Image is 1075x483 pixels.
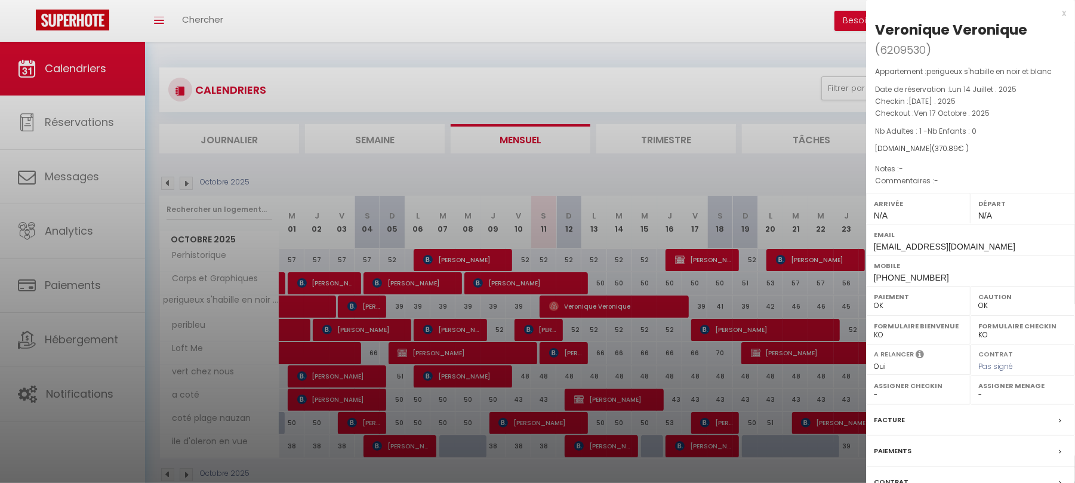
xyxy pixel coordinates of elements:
label: A relancer [874,349,914,359]
label: Formulaire Bienvenue [874,320,963,332]
p: Checkin : [875,96,1066,107]
label: Paiement [874,291,963,303]
span: Lun 14 Juillet . 2025 [949,84,1017,94]
div: [DOMAIN_NAME] [875,143,1066,155]
span: [PHONE_NUMBER] [874,273,949,282]
label: Formulaire Checkin [978,320,1067,332]
span: [DATE] . 2025 [908,96,956,106]
label: Caution [978,291,1067,303]
label: Arrivée [874,198,963,210]
span: [EMAIL_ADDRESS][DOMAIN_NAME] [874,242,1015,251]
label: Assigner Checkin [874,380,963,392]
span: Ven 17 Octobre . 2025 [914,108,990,118]
span: - [899,164,903,174]
div: x [866,6,1066,20]
label: Contrat [978,349,1013,357]
label: Assigner Menage [978,380,1067,392]
span: ( € ) [932,143,969,153]
span: Nb Adultes : 1 - [875,126,977,136]
span: - [934,176,938,186]
label: Départ [978,198,1067,210]
span: 6209530 [880,42,926,57]
span: 370.89 [935,143,958,153]
p: Appartement : [875,66,1066,78]
p: Date de réservation : [875,84,1066,96]
label: Email [874,229,1067,241]
p: Notes : [875,163,1066,175]
span: N/A [978,211,992,220]
span: Nb Enfants : 0 [928,126,977,136]
label: Facture [874,414,905,426]
span: N/A [874,211,888,220]
label: Paiements [874,445,911,457]
p: Commentaires : [875,175,1066,187]
div: Veronique Veronique [875,20,1027,39]
span: perigueux s'habille en noir et blanc [926,66,1052,76]
i: Sélectionner OUI si vous souhaiter envoyer les séquences de messages post-checkout [916,349,924,362]
p: Checkout : [875,107,1066,119]
span: Pas signé [978,361,1013,371]
span: ( ) [875,41,931,58]
label: Mobile [874,260,1067,272]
